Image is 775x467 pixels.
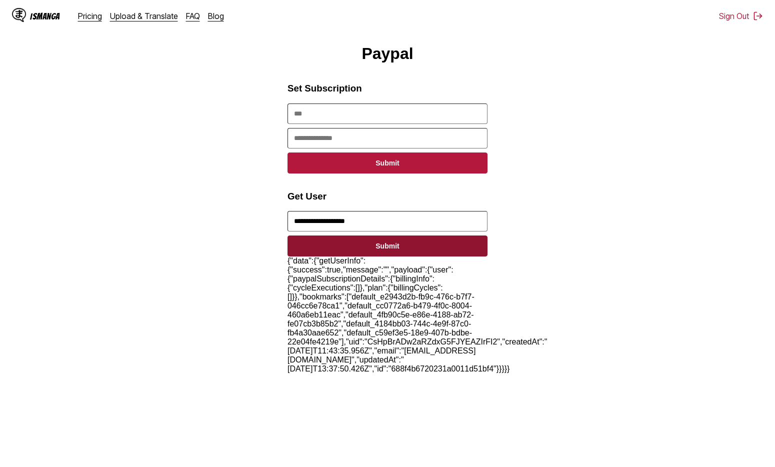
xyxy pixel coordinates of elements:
[287,152,487,173] button: Submit
[287,83,487,94] h3: Set Subscription
[12,8,26,22] img: IsManga Logo
[287,191,487,202] h3: Get User
[78,11,102,21] a: Pricing
[208,11,224,21] a: Blog
[719,11,763,21] button: Sign Out
[30,11,60,21] div: IsManga
[186,11,200,21] a: FAQ
[12,8,78,24] a: IsManga LogoIsManga
[110,11,178,21] a: Upload & Translate
[753,11,763,21] img: Sign out
[361,44,413,63] h1: Paypal
[287,256,487,373] div: {"data":{"getUserInfo":{"success":true,"message":"","payload":{"user":{"paypalSubscriptionDetails...
[287,235,487,256] button: Submit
